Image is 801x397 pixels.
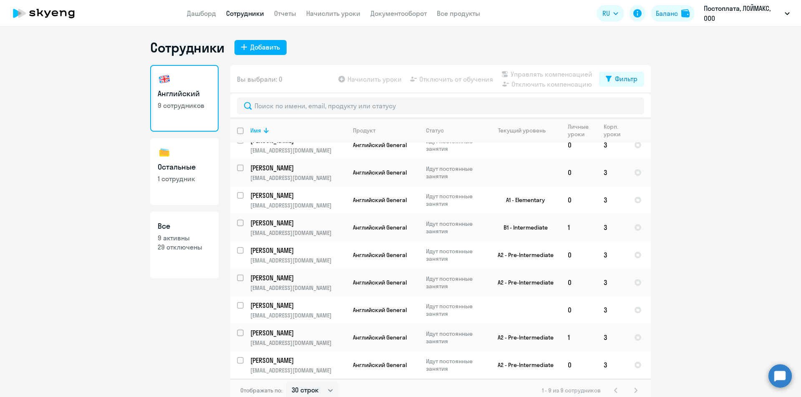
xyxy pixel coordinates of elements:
a: [PERSON_NAME] [250,273,346,282]
a: [PERSON_NAME] [250,163,346,172]
td: 3 [597,351,627,379]
div: Баланс [656,8,678,18]
td: 1 [561,214,597,241]
div: Добавить [250,42,280,52]
div: Статус [426,127,483,134]
td: 1 [561,324,597,351]
td: 3 [597,324,627,351]
td: 3 [597,131,627,159]
span: Английский General [353,224,407,231]
a: Документооборот [370,9,427,17]
p: Идут постоянные занятия [426,275,483,290]
p: 29 отключены [158,242,211,252]
p: 9 активны [158,233,211,242]
p: 1 сотрудник [158,174,211,183]
a: [PERSON_NAME] [250,328,346,337]
p: Идут постоянные занятия [426,247,483,262]
p: Постоплата, ЛОЙМАКС, ООО [704,3,781,23]
a: Все9 активны29 отключены [150,212,219,278]
p: Идут постоянные занятия [426,302,483,317]
span: 1 - 9 из 9 сотрудников [542,387,601,394]
p: Идут постоянные занятия [426,165,483,180]
div: Продукт [353,127,419,134]
div: Продукт [353,127,375,134]
td: 3 [597,159,627,186]
td: 0 [561,269,597,296]
p: [PERSON_NAME] [250,356,345,365]
td: A1 - Elementary [484,186,561,214]
td: 0 [561,131,597,159]
img: others [158,146,171,159]
button: Балансbalance [651,5,695,22]
span: Отображать по: [240,387,282,394]
div: Фильтр [615,74,637,84]
h3: Английский [158,88,211,99]
p: [EMAIL_ADDRESS][DOMAIN_NAME] [250,257,346,264]
p: Идут постоянные занятия [426,137,483,152]
div: Текущий уровень [490,127,561,134]
a: Все продукты [437,9,480,17]
button: RU [597,5,624,22]
p: [PERSON_NAME] [250,301,345,310]
p: [PERSON_NAME] [250,328,345,337]
a: Остальные1 сотрудник [150,138,219,205]
button: Фильтр [599,72,644,87]
span: Английский General [353,169,407,176]
img: balance [681,9,690,17]
p: Идут постоянные занятия [426,192,483,207]
a: Сотрудники [226,9,264,17]
span: Английский General [353,361,407,369]
td: 0 [561,296,597,324]
div: Корп. уроки [604,123,627,138]
p: [EMAIL_ADDRESS][DOMAIN_NAME] [250,367,346,374]
p: Идут постоянные занятия [426,330,483,345]
a: [PERSON_NAME] [250,218,346,227]
a: [PERSON_NAME] [250,356,346,365]
p: [EMAIL_ADDRESS][DOMAIN_NAME] [250,174,346,182]
h3: Остальные [158,162,211,172]
span: Английский General [353,196,407,204]
td: B1 - Intermediate [484,214,561,241]
img: english [158,72,171,86]
span: RU [602,8,610,18]
div: Корп. уроки [604,123,622,138]
button: Постоплата, ЛОЙМАКС, ООО [700,3,794,23]
td: 0 [561,241,597,269]
p: [EMAIL_ADDRESS][DOMAIN_NAME] [250,339,346,347]
div: Личные уроки [568,123,597,138]
a: Начислить уроки [306,9,360,17]
a: Отчеты [274,9,296,17]
td: A2 - Pre-Intermediate [484,269,561,296]
a: [PERSON_NAME] [250,246,346,255]
td: 3 [597,241,627,269]
p: 9 сотрудников [158,101,211,110]
p: [PERSON_NAME] [250,246,345,255]
p: [EMAIL_ADDRESS][DOMAIN_NAME] [250,147,346,154]
div: Текущий уровень [498,127,546,134]
td: 3 [597,269,627,296]
td: A2 - Pre-Intermediate [484,351,561,379]
span: Вы выбрали: 0 [237,74,282,84]
p: Идут постоянные занятия [426,357,483,372]
p: [PERSON_NAME] [250,273,345,282]
a: [PERSON_NAME] [250,301,346,310]
td: 3 [597,296,627,324]
p: [PERSON_NAME] [250,191,345,200]
td: 0 [561,351,597,379]
span: Английский General [353,306,407,314]
h1: Сотрудники [150,39,224,56]
td: 3 [597,186,627,214]
p: [EMAIL_ADDRESS][DOMAIN_NAME] [250,202,346,209]
p: Идут постоянные занятия [426,220,483,235]
p: [PERSON_NAME] [250,163,345,172]
div: Имя [250,127,346,134]
span: Английский General [353,141,407,149]
p: [EMAIL_ADDRESS][DOMAIN_NAME] [250,229,346,237]
h3: Все [158,221,211,232]
a: Английский9 сотрудников [150,65,219,132]
div: Статус [426,127,444,134]
span: Английский General [353,334,407,341]
td: A2 - Pre-Intermediate [484,324,561,351]
td: 0 [561,186,597,214]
